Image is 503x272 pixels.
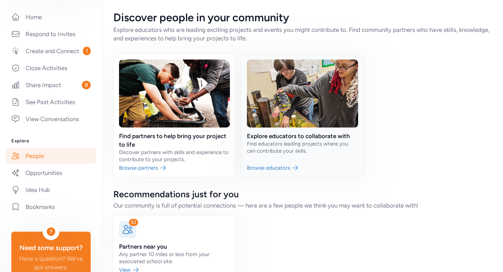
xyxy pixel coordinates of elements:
[6,111,96,127] a: View Conversations
[47,227,55,236] div: ?
[113,188,492,200] div: Recommendations just for you
[83,47,91,55] span: 1
[6,94,96,110] a: See Past Activities
[17,254,85,271] div: Have a question? We've got answers.
[6,165,96,181] a: Opportunities
[6,77,96,93] a: Share Impact8
[113,25,492,42] div: Explore educators who are leading exciting projects and events you might contribute to. Find comm...
[82,81,91,89] span: 8
[6,182,96,198] a: Idea Hub
[11,138,91,144] h3: Explore
[17,243,85,253] div: Need some support?
[113,11,492,24] div: Discover people in your community
[113,201,492,210] div: Our community is full of potential connections — here are a few people we think you may want to c...
[6,60,96,76] a: Close Activities
[6,199,96,215] a: Bookmarks
[129,219,138,226] div: 63
[6,26,96,42] a: Respond to Invites
[6,148,96,164] a: People
[6,9,96,25] a: Home
[6,43,96,59] a: Create and Connect1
